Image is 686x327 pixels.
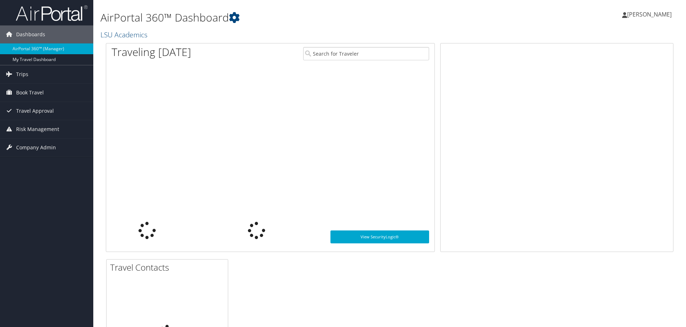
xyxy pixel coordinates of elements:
[16,84,44,102] span: Book Travel
[16,120,59,138] span: Risk Management
[330,230,429,243] a: View SecurityLogic®
[110,261,228,274] h2: Travel Contacts
[100,30,149,39] a: LSU Academics
[303,47,429,60] input: Search for Traveler
[16,102,54,120] span: Travel Approval
[622,4,679,25] a: [PERSON_NAME]
[627,10,672,18] span: [PERSON_NAME]
[16,5,88,22] img: airportal-logo.png
[112,45,191,60] h1: Traveling [DATE]
[16,25,45,43] span: Dashboards
[16,65,28,83] span: Trips
[100,10,486,25] h1: AirPortal 360™ Dashboard
[16,139,56,157] span: Company Admin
